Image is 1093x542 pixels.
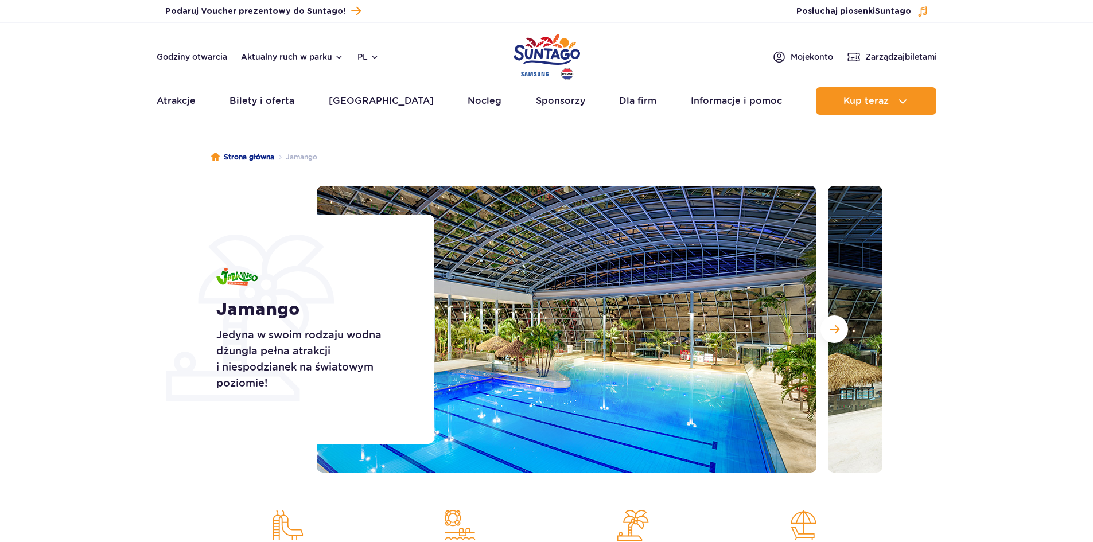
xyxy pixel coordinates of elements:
[619,87,656,115] a: Dla firm
[816,87,936,115] button: Kup teraz
[157,51,227,63] a: Godziny otwarcia
[241,52,344,61] button: Aktualny ruch w parku
[216,268,258,286] img: Jamango
[791,51,833,63] span: Moje konto
[875,7,911,15] span: Suntago
[536,87,585,115] a: Sponsorzy
[691,87,782,115] a: Informacje i pomoc
[216,299,409,320] h1: Jamango
[865,51,937,63] span: Zarządzaj biletami
[514,29,580,81] a: Park of Poland
[211,151,274,163] a: Strona główna
[843,96,889,106] span: Kup teraz
[329,87,434,115] a: [GEOGRAPHIC_DATA]
[274,151,317,163] li: Jamango
[165,6,345,17] span: Podaruj Voucher prezentowy do Suntago!
[165,3,361,19] a: Podaruj Voucher prezentowy do Suntago!
[230,87,294,115] a: Bilety i oferta
[357,51,379,63] button: pl
[796,6,911,17] span: Posłuchaj piosenki
[847,50,937,64] a: Zarządzajbiletami
[216,327,409,391] p: Jedyna w swoim rodzaju wodna dżungla pełna atrakcji i niespodzianek na światowym poziomie!
[772,50,833,64] a: Mojekonto
[796,6,928,17] button: Posłuchaj piosenkiSuntago
[157,87,196,115] a: Atrakcje
[468,87,501,115] a: Nocleg
[820,315,848,343] button: Następny slajd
